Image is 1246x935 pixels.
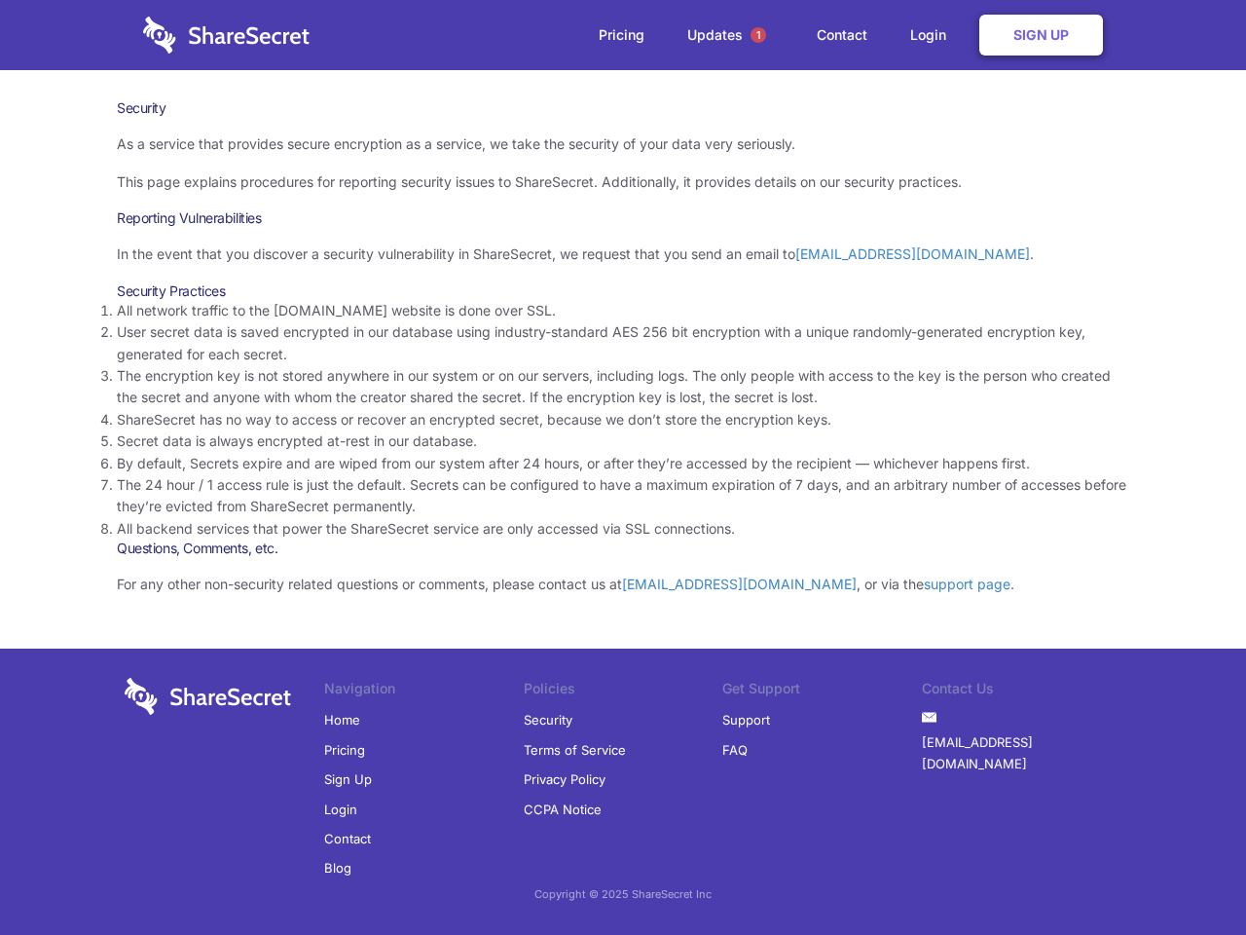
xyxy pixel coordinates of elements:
[117,282,1129,300] h3: Security Practices
[922,728,1121,779] a: [EMAIL_ADDRESS][DOMAIN_NAME]
[924,576,1010,592] a: support page
[324,678,524,705] li: Navigation
[117,453,1129,474] li: By default, Secrets expire and are wiped from our system after 24 hours, or after they’re accesse...
[117,574,1129,595] p: For any other non-security related questions or comments, please contact us at , or via the .
[117,409,1129,430] li: ShareSecret has no way to access or recover an encrypted secret, because we don’t store the encry...
[579,5,664,65] a: Pricing
[722,735,748,765] a: FAQ
[117,171,1129,193] p: This page explains procedures for reporting security issues to ShareSecret. Additionally, it prov...
[117,209,1129,227] h3: Reporting Vulnerabilities
[143,17,310,54] img: logo-wordmark-white-trans-d4663122ce5f474addd5e946df7df03e33cb6a1c49d2221995e7729f52c070b2.svg
[324,853,351,882] a: Blog
[324,824,371,853] a: Contact
[979,15,1103,56] a: Sign Up
[324,795,357,824] a: Login
[117,518,1129,540] li: All backend services that power the ShareSecret service are only accessed via SSL connections.
[117,540,1129,557] h3: Questions, Comments, etc.
[117,243,1129,265] p: In the event that you discover a security vulnerability in ShareSecret, we request that you send ...
[117,300,1129,321] li: All network traffic to the [DOMAIN_NAME] website is done over SSL.
[117,365,1129,409] li: The encryption key is not stored anywhere in our system or on our servers, including logs. The on...
[117,474,1129,518] li: The 24 hour / 1 access rule is just the default. Secrets can be configured to have a maximum expi...
[722,705,770,734] a: Support
[324,705,360,734] a: Home
[125,678,291,715] img: logo-wordmark-white-trans-d4663122ce5f474addd5e946df7df03e33cb6a1c49d2221995e7729f52c070b2.svg
[797,5,887,65] a: Contact
[922,678,1121,705] li: Contact Us
[117,321,1129,365] li: User secret data is saved encrypted in our database using industry-standard AES 256 bit encryptio...
[524,765,605,794] a: Privacy Policy
[117,133,1129,155] p: As a service that provides secure encryption as a service, we take the security of your data very...
[722,678,922,705] li: Get Support
[524,678,723,705] li: Policies
[795,245,1030,262] a: [EMAIL_ADDRESS][DOMAIN_NAME]
[524,735,626,765] a: Terms of Service
[324,765,372,794] a: Sign Up
[891,5,975,65] a: Login
[622,576,857,592] a: [EMAIL_ADDRESS][DOMAIN_NAME]
[324,735,365,765] a: Pricing
[117,430,1129,452] li: Secret data is always encrypted at-rest in our database.
[524,705,572,734] a: Security
[751,27,766,43] span: 1
[117,99,1129,117] h1: Security
[524,795,602,824] a: CCPA Notice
